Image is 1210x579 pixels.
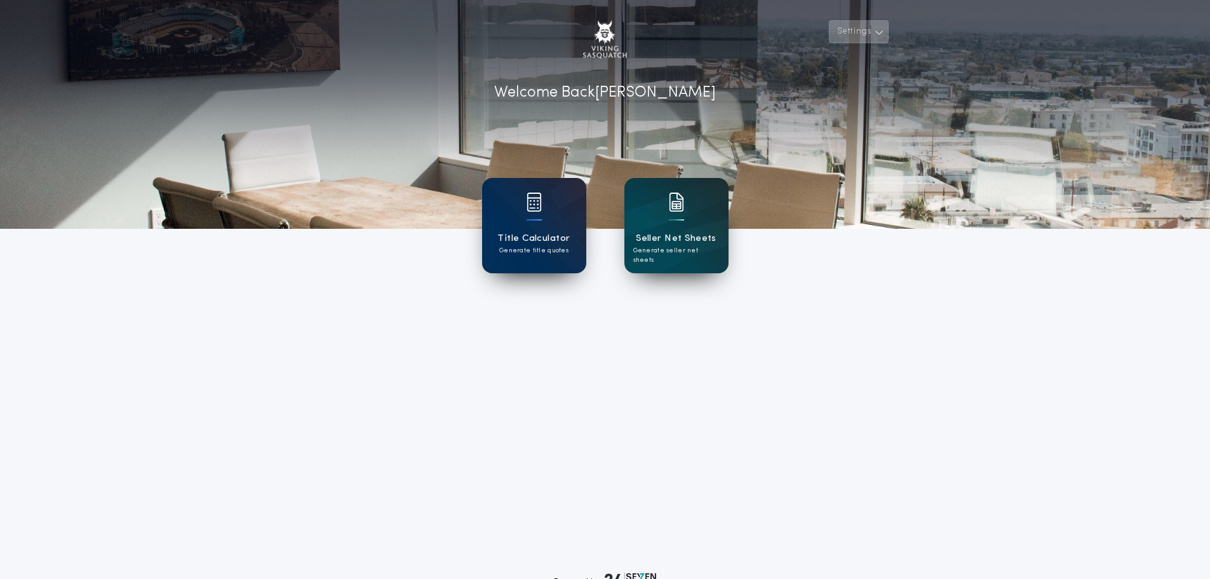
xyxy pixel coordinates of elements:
[633,246,720,265] p: Generate seller net sheets
[497,231,570,246] h1: Title Calculator
[829,20,889,43] button: Settings
[494,81,716,104] p: Welcome Back [PERSON_NAME]
[482,178,586,273] a: card iconTitle CalculatorGenerate title quotes
[583,20,626,58] img: account-logo
[669,193,684,212] img: card icon
[499,246,568,255] p: Generate title quotes
[624,178,729,273] a: card iconSeller Net SheetsGenerate seller net sheets
[636,231,716,246] h1: Seller Net Sheets
[527,193,542,212] img: card icon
